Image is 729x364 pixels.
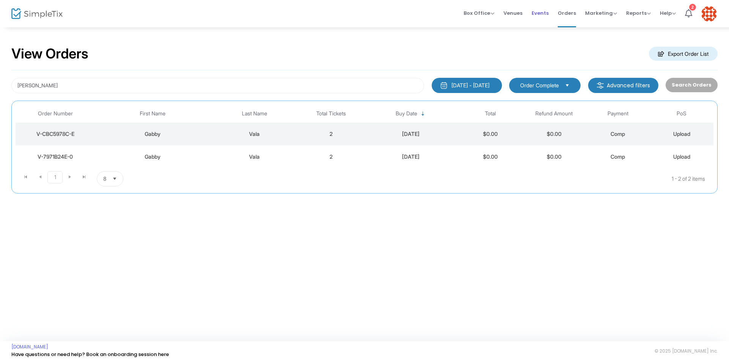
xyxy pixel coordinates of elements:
kendo-pager-info: 1 - 2 of 2 items [199,171,705,186]
span: Buy Date [396,110,417,117]
span: Page 1 [47,171,63,183]
button: Select [562,81,573,90]
m-button: Advanced filters [588,78,658,93]
th: Total Tickets [299,105,363,123]
span: 8 [103,175,106,183]
input: Search by name, email, phone, order number, ip address, or last 4 digits of card [11,78,424,93]
span: Comp [611,153,625,160]
span: Box Office [464,9,494,17]
div: Vala [212,130,297,138]
div: 9/22/2025 [365,153,457,161]
span: Marketing [585,9,617,17]
td: $0.00 [459,123,522,145]
td: $0.00 [522,123,586,145]
span: © 2025 [DOMAIN_NAME] Inc. [655,348,718,354]
span: Events [532,3,549,23]
span: Payment [607,110,628,117]
img: filter [596,82,604,89]
div: Vala [212,153,297,161]
span: Orders [558,3,576,23]
span: Order Number [38,110,73,117]
span: Order Complete [520,82,559,89]
span: Upload [673,131,690,137]
th: Refund Amount [522,105,586,123]
td: $0.00 [522,145,586,168]
a: [DOMAIN_NAME] [11,344,48,350]
div: Data table [16,105,713,168]
span: Comp [611,131,625,137]
div: V-CBC5978C-E [17,130,93,138]
m-button: Export Order List [649,47,718,61]
td: 2 [299,123,363,145]
a: Have questions or need help? Book an onboarding session here [11,351,169,358]
div: 2 [689,4,696,11]
div: [DATE] - [DATE] [451,82,489,89]
span: PoS [677,110,686,117]
th: Total [459,105,522,123]
button: [DATE] - [DATE] [432,78,502,93]
span: Last Name [242,110,267,117]
button: Select [109,172,120,186]
div: Gabby [97,153,208,161]
img: monthly [440,82,448,89]
td: 2 [299,145,363,168]
span: Venues [503,3,522,23]
td: $0.00 [459,145,522,168]
div: V-7971B24E-0 [17,153,93,161]
span: Help [660,9,676,17]
span: First Name [140,110,166,117]
div: Gabby [97,130,208,138]
h2: View Orders [11,46,88,62]
span: Upload [673,153,690,160]
div: 9/22/2025 [365,130,457,138]
span: Sortable [420,111,426,117]
span: Reports [626,9,651,17]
